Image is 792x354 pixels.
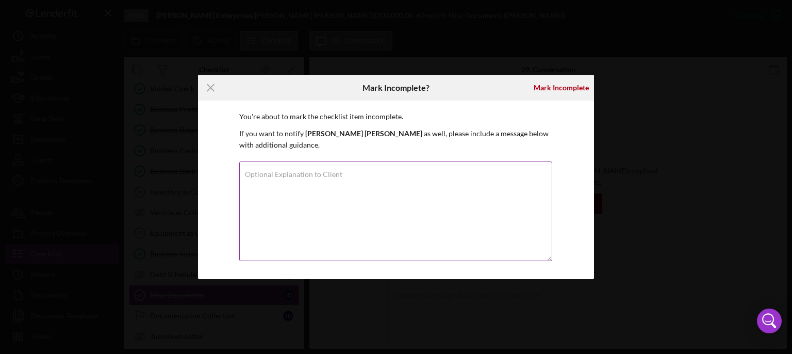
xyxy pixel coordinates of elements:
b: [PERSON_NAME] [PERSON_NAME] [305,129,422,138]
div: Mark Incomplete [534,77,589,98]
p: If you want to notify as well, please include a message below with additional guidance. [239,128,553,151]
button: Mark Incomplete [529,77,594,98]
label: Optional Explanation to Client [245,170,342,179]
h6: Mark Incomplete? [362,83,430,92]
p: You're about to mark the checklist item incomplete. [239,111,553,122]
div: Open Intercom Messenger [757,309,782,333]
